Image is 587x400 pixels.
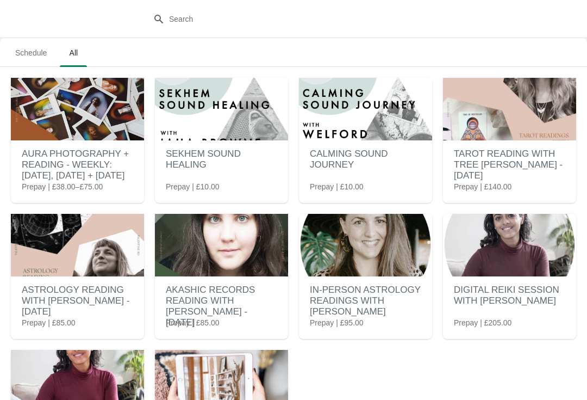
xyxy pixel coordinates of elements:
[166,279,277,334] h2: AKASHIC RECORDS READING WITH [PERSON_NAME] - [DATE]
[310,181,364,192] span: Prepay | £10.00
[11,214,144,276] img: ASTROLOGY READING WITH AMANDA - 14TH APRIL
[310,317,364,328] span: Prepay | £95.00
[22,279,133,323] h2: ASTROLOGY READING WITH [PERSON_NAME] - [DATE]
[454,279,565,312] h2: DIGITAL REIKI SESSION WITH [PERSON_NAME]
[22,317,76,328] span: Prepay | £85.00
[22,143,133,187] h2: AURA PHOTOGRAPHY + READING - WEEKLY: [DATE], [DATE] + [DATE]
[299,78,432,140] img: CALMING SOUND JOURNEY
[310,279,421,323] h2: IN-PERSON ASTROLOGY READINGS WITH [PERSON_NAME]
[454,181,511,192] span: Prepay | £140.00
[22,181,103,192] span: Prepay | £38.00–£75.00
[443,78,576,140] img: TAROT READING WITH TREE CARR - 26TH OCTOBER
[310,143,421,176] h2: CALMING SOUND JOURNEY
[299,214,432,276] img: IN-PERSON ASTROLOGY READINGS WITH FRANCESCA ODDIE
[166,143,277,176] h2: SEKHEM SOUND HEALING
[155,78,288,140] img: SEKHEM SOUND HEALING
[166,181,220,192] span: Prepay | £10.00
[166,317,220,328] span: Prepay | £85.00
[60,43,87,63] span: All
[7,43,55,63] span: Schedule
[454,143,565,187] h2: TAROT READING WITH TREE [PERSON_NAME] - [DATE]
[11,78,144,140] img: AURA PHOTOGRAPHY + READING - WEEKLY: FRIDAY, SATURDAY + SUNDAY
[454,317,511,328] span: Prepay | £205.00
[155,214,288,276] img: AKASHIC RECORDS READING WITH LUZ - 2ND MARCH
[168,9,440,29] input: Search
[443,214,576,276] img: DIGITAL REIKI SESSION WITH SUSHMA SAGAR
